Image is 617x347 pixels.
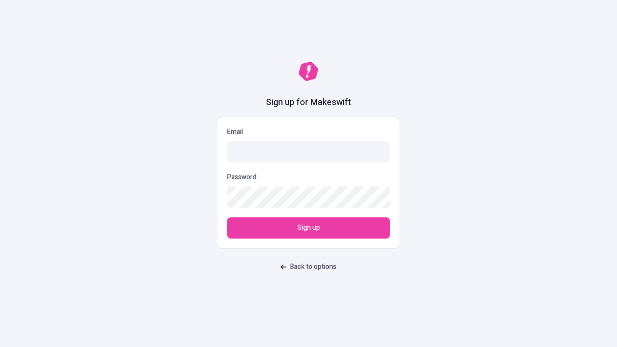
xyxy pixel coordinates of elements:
input: Email [227,141,390,162]
p: Email [227,127,390,137]
span: Back to options [290,262,336,272]
span: Sign up [297,223,320,233]
h1: Sign up for Makeswift [266,96,351,109]
button: Back to options [275,258,342,276]
button: Sign up [227,217,390,239]
p: Password [227,172,256,183]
